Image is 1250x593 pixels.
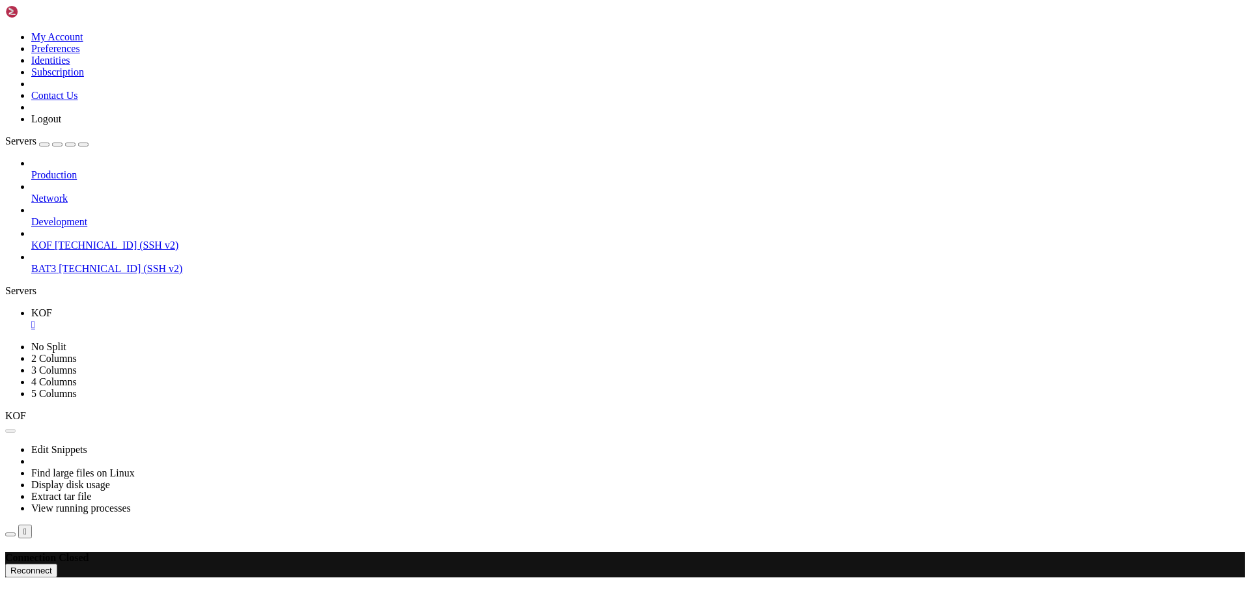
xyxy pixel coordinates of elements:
a:  [31,319,1245,331]
span: Network [31,193,68,204]
a: Find large files on Linux [31,467,135,478]
a: No Split [31,341,66,352]
span: [TECHNICAL_ID] (SSH v2) [59,263,182,274]
a: Extract tar file [31,491,91,502]
a: KOF [31,307,1245,331]
li: Production [31,158,1245,181]
a: 5 Columns [31,388,77,399]
img: Shellngn [5,5,80,18]
a: Display disk usage [31,479,110,490]
div: Servers [5,285,1245,297]
span: Production [31,169,77,180]
a: Network [31,193,1245,204]
a: 3 Columns [31,365,77,376]
a: View running processes [31,503,131,514]
span: [TECHNICAL_ID] (SSH v2) [55,240,178,251]
a: 4 Columns [31,376,77,387]
button:  [18,525,32,538]
a: Preferences [31,43,80,54]
span: KOF [31,307,52,318]
a: Development [31,216,1245,228]
a: Contact Us [31,90,78,101]
span: BAT3 [31,263,56,274]
span: Servers [5,135,36,146]
a: My Account [31,31,83,42]
span: KOF [5,410,26,421]
a: Logout [31,113,61,124]
span: Development [31,216,87,227]
a: 2 Columns [31,353,77,364]
a: Identities [31,55,70,66]
a: BAT3 [TECHNICAL_ID] (SSH v2) [31,263,1245,275]
li: Development [31,204,1245,228]
a: Edit Snippets [31,444,87,455]
a: Production [31,169,1245,181]
a: KOF [TECHNICAL_ID] (SSH v2) [31,240,1245,251]
li: KOF [TECHNICAL_ID] (SSH v2) [31,228,1245,251]
a: Servers [5,135,89,146]
div:  [23,527,27,536]
span: KOF [31,240,52,251]
li: BAT3 [TECHNICAL_ID] (SSH v2) [31,251,1245,275]
li: Network [31,181,1245,204]
a: Subscription [31,66,84,77]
